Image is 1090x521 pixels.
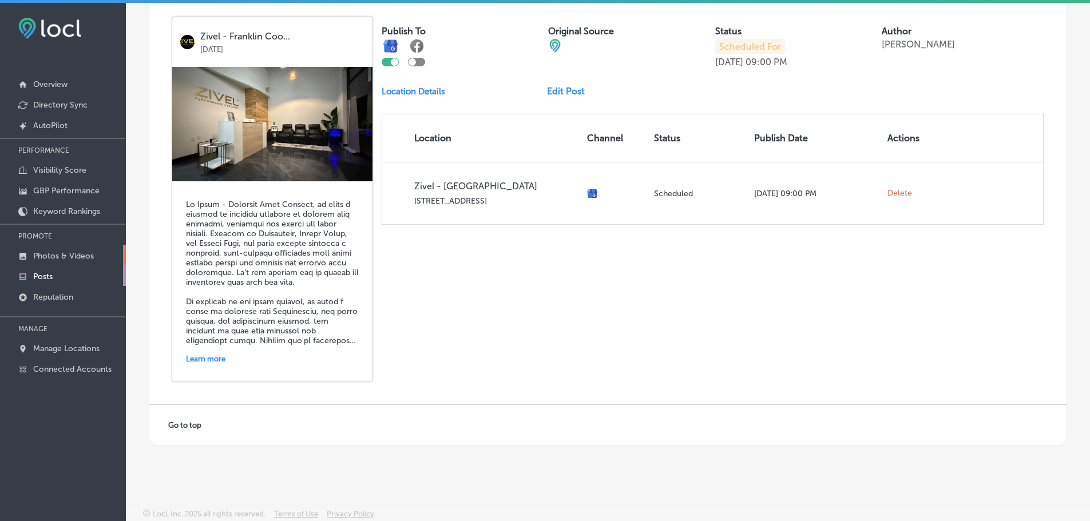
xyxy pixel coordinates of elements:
p: Scheduled For [715,39,785,54]
th: Location [382,114,582,162]
th: Status [649,114,750,162]
p: Visibility Score [33,165,86,175]
p: Zivel - Franklin Coo... [200,31,364,42]
th: Channel [582,114,649,162]
label: Status [715,26,742,37]
p: Manage Locations [33,344,100,353]
p: Overview [33,79,68,89]
p: [PERSON_NAME] [882,39,955,50]
img: 8e2a47c9-c89b-4036-a0d9-81f0a85bf0edUTF-8IMG_8615.jpg [172,67,372,181]
p: Keyword Rankings [33,206,100,216]
label: Publish To [382,26,426,37]
img: logo [180,35,195,49]
label: Author [882,26,911,37]
p: Location Details [382,86,445,97]
p: Locl, Inc. 2025 all rights reserved. [153,510,265,518]
p: Posts [33,272,53,281]
img: cba84b02adce74ede1fb4a8549a95eca.png [548,39,562,53]
span: Go to top [168,421,201,429]
h5: Lo Ipsum - Dolorsit Amet Consect, ad elits d eiusmod te incididu utlabore et dolorem aliq enimadm... [186,200,359,345]
label: Original Source [548,26,614,37]
th: Publish Date [750,114,883,162]
p: Reputation [33,292,73,302]
p: Scheduled [654,189,745,198]
p: AutoPilot [33,121,68,130]
p: [STREET_ADDRESS] [414,196,578,206]
p: Connected Accounts [33,364,112,374]
span: Delete [887,188,912,198]
th: Actions [883,114,936,162]
p: 09:00 PM [746,57,787,67]
p: Zivel - [GEOGRAPHIC_DATA] [414,181,578,192]
p: [DATE] [200,42,364,54]
p: [DATE] [715,57,743,67]
p: Photos & Videos [33,251,94,261]
p: Directory Sync [33,100,88,110]
p: GBP Performance [33,186,100,196]
a: Edit Post [547,86,594,97]
p: [DATE] 09:00 PM [754,189,878,198]
img: fda3e92497d09a02dc62c9cd864e3231.png [18,18,81,39]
